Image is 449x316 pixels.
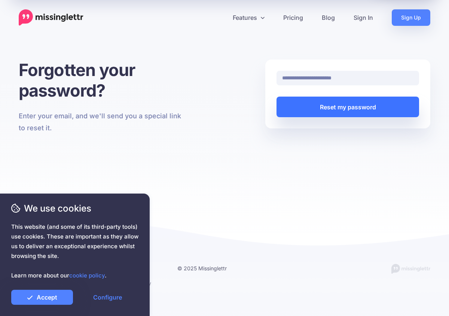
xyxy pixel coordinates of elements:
[392,9,430,26] a: Sign Up
[11,202,138,215] span: We use cookies
[77,290,138,305] a: Configure
[19,110,184,134] p: Enter your email, and we'll send you a special link to reset it.
[277,97,419,117] button: Reset my password
[223,9,274,26] a: Features
[11,222,138,280] span: This website (and some of its third-party tools) use cookies. These are important as they allow u...
[312,9,344,26] a: Blog
[11,290,73,305] a: Accept
[19,60,184,101] h1: Forgotten your password?
[274,9,312,26] a: Pricing
[344,9,382,26] a: Sign In
[177,264,245,273] li: © 2025 Missinglettr
[69,272,105,279] a: cookie policy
